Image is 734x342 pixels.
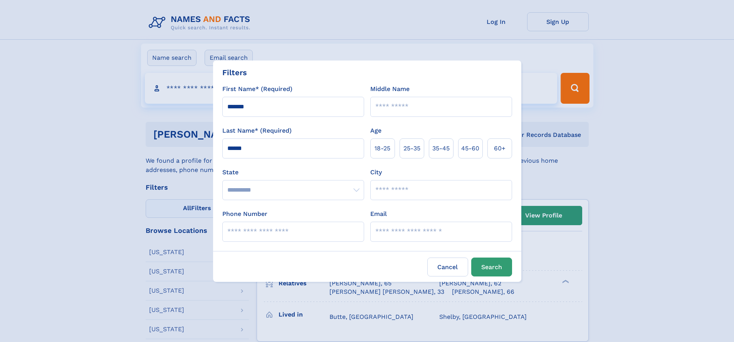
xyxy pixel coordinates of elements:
[375,144,390,153] span: 18‑25
[432,144,450,153] span: 35‑45
[461,144,479,153] span: 45‑60
[471,258,512,276] button: Search
[370,168,382,177] label: City
[403,144,420,153] span: 25‑35
[494,144,506,153] span: 60+
[370,84,410,94] label: Middle Name
[427,258,468,276] label: Cancel
[370,209,387,219] label: Email
[222,84,292,94] label: First Name* (Required)
[222,168,364,177] label: State
[222,67,247,78] div: Filters
[222,126,292,135] label: Last Name* (Required)
[222,209,267,219] label: Phone Number
[370,126,381,135] label: Age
